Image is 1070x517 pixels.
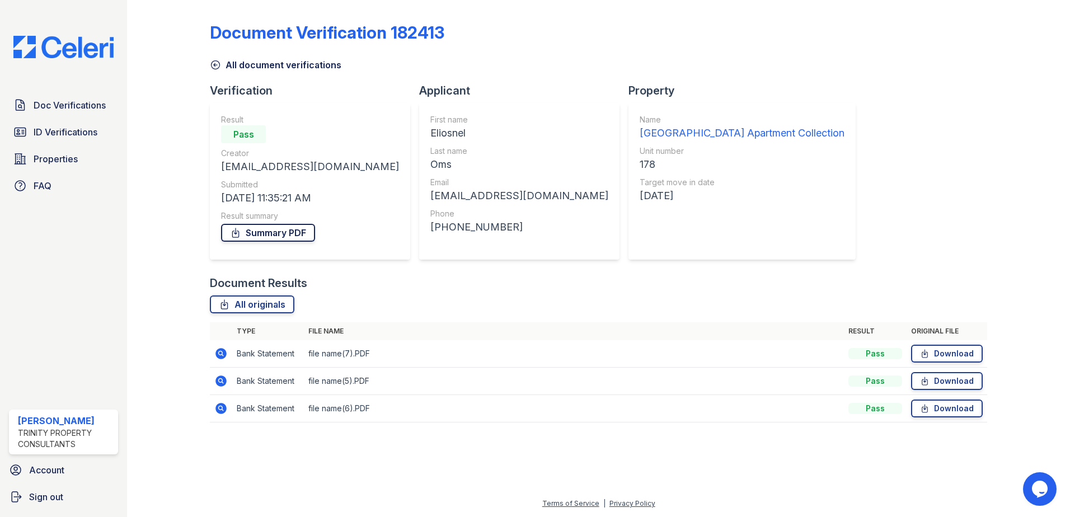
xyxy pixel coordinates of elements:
[232,395,304,422] td: Bank Statement
[848,403,902,414] div: Pass
[9,94,118,116] a: Doc Verifications
[4,36,123,58] img: CE_Logo_Blue-a8612792a0a2168367f1c8372b55b34899dd931a85d93a1a3d3e32e68fde9ad4.png
[628,83,865,98] div: Property
[430,177,608,188] div: Email
[4,486,123,508] a: Sign out
[221,148,399,159] div: Creator
[640,145,844,157] div: Unit number
[640,125,844,141] div: [GEOGRAPHIC_DATA] Apartment Collection
[419,83,628,98] div: Applicant
[210,58,341,72] a: All document verifications
[430,188,608,204] div: [EMAIL_ADDRESS][DOMAIN_NAME]
[18,414,114,427] div: [PERSON_NAME]
[640,114,844,141] a: Name [GEOGRAPHIC_DATA] Apartment Collection
[430,157,608,172] div: Oms
[609,499,655,507] a: Privacy Policy
[304,368,844,395] td: file name(5).PDF
[221,210,399,222] div: Result summary
[640,114,844,125] div: Name
[210,295,294,313] a: All originals
[430,219,608,235] div: [PHONE_NUMBER]
[907,322,987,340] th: Original file
[304,322,844,340] th: File name
[221,114,399,125] div: Result
[542,499,599,507] a: Terms of Service
[221,224,315,242] a: Summary PDF
[911,372,983,390] a: Download
[304,395,844,422] td: file name(6).PDF
[9,175,118,197] a: FAQ
[603,499,606,507] div: |
[210,22,444,43] div: Document Verification 182413
[848,375,902,387] div: Pass
[232,322,304,340] th: Type
[18,427,114,450] div: Trinity Property Consultants
[430,114,608,125] div: First name
[430,125,608,141] div: Eliosnel
[232,340,304,368] td: Bank Statement
[221,159,399,175] div: [EMAIL_ADDRESS][DOMAIN_NAME]
[848,348,902,359] div: Pass
[911,399,983,417] a: Download
[640,177,844,188] div: Target move in date
[640,157,844,172] div: 178
[221,190,399,206] div: [DATE] 11:35:21 AM
[29,490,63,504] span: Sign out
[640,188,844,204] div: [DATE]
[304,340,844,368] td: file name(7).PDF
[221,125,266,143] div: Pass
[911,345,983,363] a: Download
[34,125,97,139] span: ID Verifications
[34,179,51,192] span: FAQ
[232,368,304,395] td: Bank Statement
[1023,472,1059,506] iframe: chat widget
[29,463,64,477] span: Account
[221,179,399,190] div: Submitted
[430,208,608,219] div: Phone
[9,121,118,143] a: ID Verifications
[34,98,106,112] span: Doc Verifications
[844,322,907,340] th: Result
[210,275,307,291] div: Document Results
[4,459,123,481] a: Account
[34,152,78,166] span: Properties
[210,83,419,98] div: Verification
[9,148,118,170] a: Properties
[430,145,608,157] div: Last name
